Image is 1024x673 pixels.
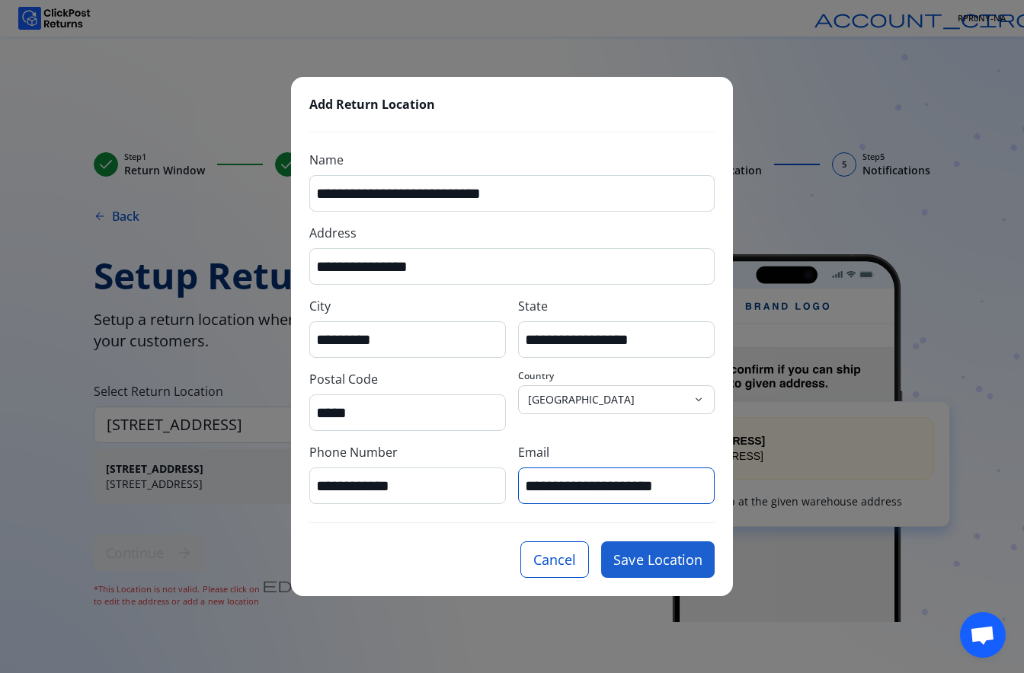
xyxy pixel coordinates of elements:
[518,443,715,461] label: Email
[309,151,715,169] label: Name
[309,297,506,315] label: City
[601,541,715,578] button: Save Location
[518,370,554,382] span: Country
[520,541,589,578] button: Cancel
[309,443,506,461] label: Phone Number
[960,612,1006,658] div: Chat öffnen
[518,297,715,315] label: State
[309,370,506,388] label: Postal Code
[309,96,435,113] span: Add Return Location
[528,392,686,407] p: [GEOGRAPHIC_DATA]
[309,224,715,242] label: Address
[693,394,705,406] span: keyboard_arrow_down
